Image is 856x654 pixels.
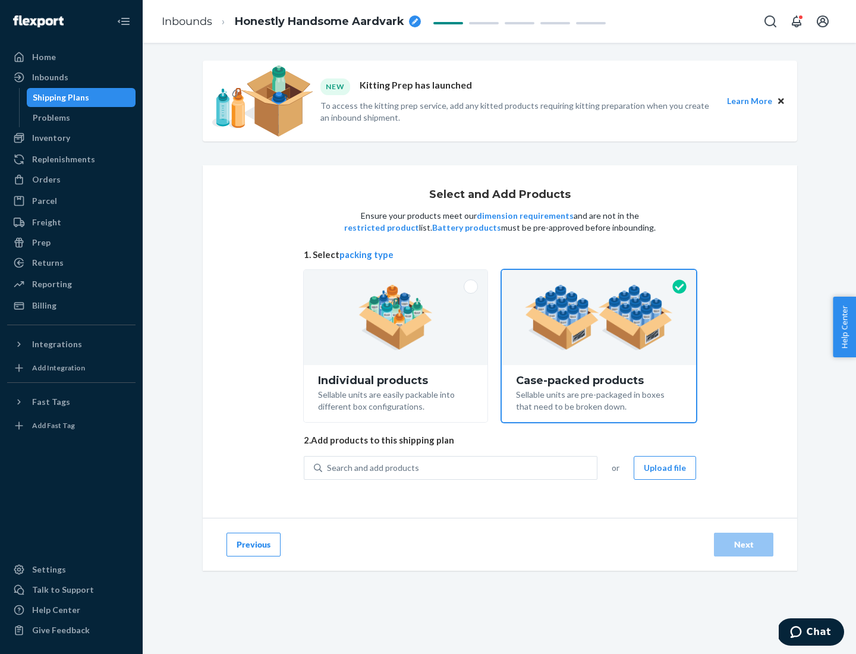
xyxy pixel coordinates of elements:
div: Inbounds [32,71,68,83]
a: Billing [7,296,136,315]
span: 2. Add products to this shipping plan [304,434,696,447]
a: Inbounds [162,15,212,28]
button: Next [714,533,773,556]
h1: Select and Add Products [429,189,571,201]
a: Returns [7,253,136,272]
div: Parcel [32,195,57,207]
button: Open account menu [811,10,835,33]
button: Learn More [727,95,772,108]
p: Kitting Prep has launched [360,78,472,95]
ol: breadcrumbs [152,4,430,39]
img: case-pack.59cecea509d18c883b923b81aeac6d0b.png [525,285,673,350]
button: Previous [226,533,281,556]
div: Settings [32,564,66,576]
div: Orders [32,174,61,185]
button: dimension requirements [477,210,574,222]
button: restricted product [344,222,419,234]
span: Honestly Handsome Aardvark [235,14,404,30]
a: Replenishments [7,150,136,169]
button: Open notifications [785,10,808,33]
div: Add Integration [32,363,85,373]
button: Help Center [833,297,856,357]
div: Freight [32,216,61,228]
span: or [612,462,619,474]
a: Inventory [7,128,136,147]
div: Shipping Plans [33,92,89,103]
button: Close Navigation [112,10,136,33]
p: To access the kitting prep service, add any kitted products requiring kitting preparation when yo... [320,100,716,124]
div: Reporting [32,278,72,290]
button: packing type [339,249,394,261]
a: Prep [7,233,136,252]
a: Orders [7,170,136,189]
button: Battery products [432,222,501,234]
a: Add Fast Tag [7,416,136,435]
a: Parcel [7,191,136,210]
div: NEW [320,78,350,95]
a: Problems [27,108,136,127]
p: Ensure your products meet our and are not in the list. must be pre-approved before inbounding. [343,210,657,234]
div: Give Feedback [32,624,90,636]
button: Open Search Box [759,10,782,33]
a: Settings [7,560,136,579]
button: Fast Tags [7,392,136,411]
div: Home [32,51,56,63]
div: Add Fast Tag [32,420,75,430]
button: Give Feedback [7,621,136,640]
div: Fast Tags [32,396,70,408]
img: Flexport logo [13,15,64,27]
div: Individual products [318,375,473,386]
a: Add Integration [7,359,136,378]
div: Inventory [32,132,70,144]
button: Close [775,95,788,108]
div: Problems [33,112,70,124]
div: Case-packed products [516,375,682,386]
iframe: Opens a widget where you can chat to one of our agents [779,618,844,648]
span: 1. Select [304,249,696,261]
div: Next [724,539,763,551]
div: Returns [32,257,64,269]
div: Search and add products [327,462,419,474]
a: Help Center [7,600,136,620]
a: Reporting [7,275,136,294]
a: Inbounds [7,68,136,87]
div: Integrations [32,338,82,350]
div: Replenishments [32,153,95,165]
a: Freight [7,213,136,232]
div: Talk to Support [32,584,94,596]
div: Billing [32,300,56,312]
div: Help Center [32,604,80,616]
a: Shipping Plans [27,88,136,107]
button: Upload file [634,456,696,480]
button: Talk to Support [7,580,136,599]
div: Sellable units are easily packable into different box configurations. [318,386,473,413]
img: individual-pack.facf35554cb0f1810c75b2bd6df2d64e.png [358,285,433,350]
div: Sellable units are pre-packaged in boxes that need to be broken down. [516,386,682,413]
div: Prep [32,237,51,249]
button: Integrations [7,335,136,354]
a: Home [7,48,136,67]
